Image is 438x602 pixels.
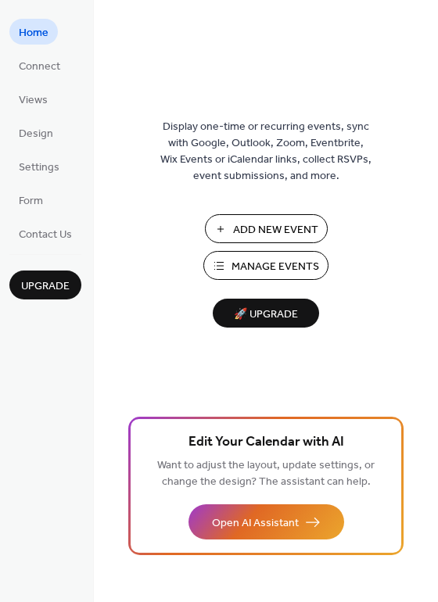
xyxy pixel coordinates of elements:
[9,120,63,145] a: Design
[232,259,319,275] span: Manage Events
[233,222,318,238] span: Add New Event
[21,278,70,295] span: Upgrade
[9,271,81,299] button: Upgrade
[157,455,375,493] span: Want to adjust the layout, update settings, or change the design? The assistant can help.
[19,227,72,243] span: Contact Us
[212,515,299,532] span: Open AI Assistant
[19,193,43,210] span: Form
[9,86,57,112] a: Views
[203,251,328,280] button: Manage Events
[9,187,52,213] a: Form
[19,126,53,142] span: Design
[160,119,372,185] span: Display one-time or recurring events, sync with Google, Outlook, Zoom, Eventbrite, Wix Events or ...
[19,92,48,109] span: Views
[205,214,328,243] button: Add New Event
[9,52,70,78] a: Connect
[213,299,319,328] button: 🚀 Upgrade
[222,304,310,325] span: 🚀 Upgrade
[9,19,58,45] a: Home
[19,59,60,75] span: Connect
[9,153,69,179] a: Settings
[9,220,81,246] a: Contact Us
[19,159,59,176] span: Settings
[188,432,344,453] span: Edit Your Calendar with AI
[188,504,344,539] button: Open AI Assistant
[19,25,48,41] span: Home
